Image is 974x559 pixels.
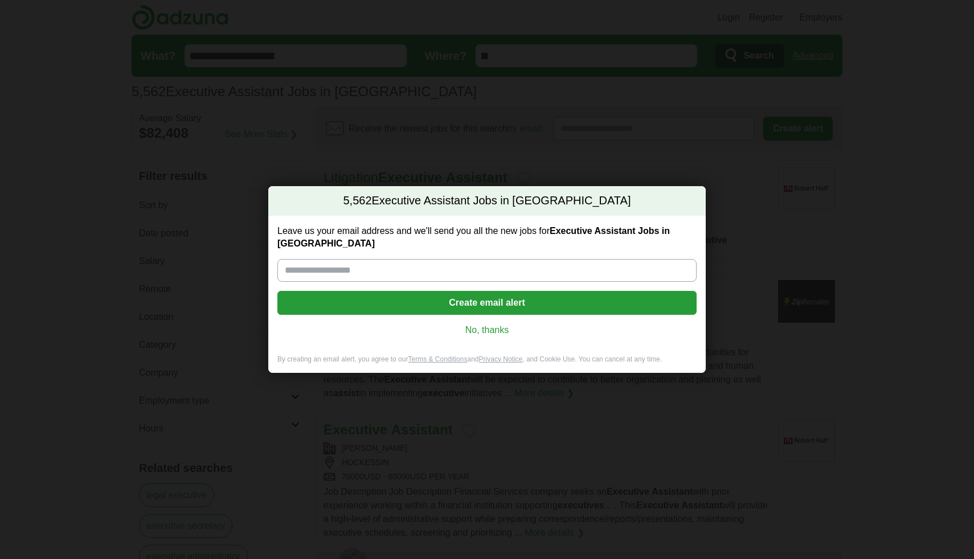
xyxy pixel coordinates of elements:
[277,291,697,315] button: Create email alert
[287,324,687,336] a: No, thanks
[408,355,467,363] a: Terms & Conditions
[268,355,706,373] div: By creating an email alert, you agree to our and , and Cookie Use. You can cancel at any time.
[268,186,706,216] h2: Executive Assistant Jobs in [GEOGRAPHIC_DATA]
[277,226,670,248] strong: Executive Assistant Jobs in [GEOGRAPHIC_DATA]
[343,193,371,209] span: 5,562
[277,225,697,250] label: Leave us your email address and we'll send you all the new jobs for
[479,355,523,363] a: Privacy Notice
